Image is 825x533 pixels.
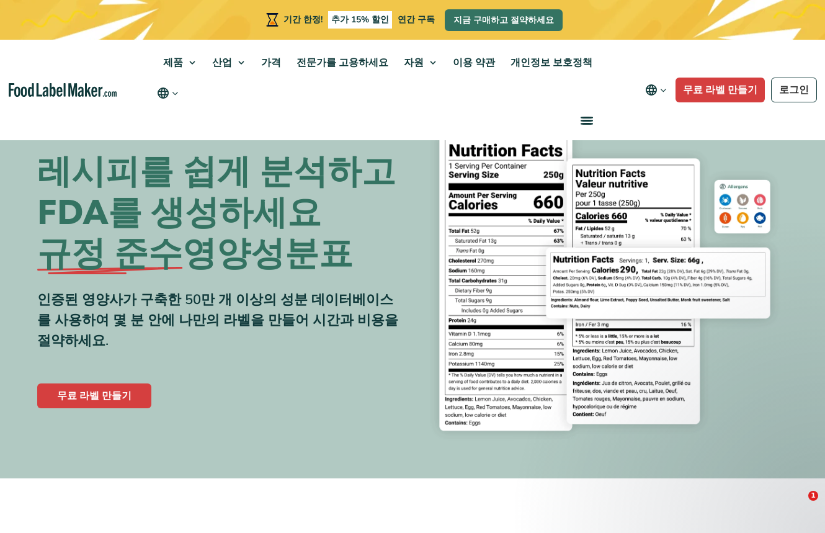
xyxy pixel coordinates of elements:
[9,83,117,97] a: 식품 라벨 메이커 홈페이지
[445,40,500,86] a: 이용 약관
[297,56,388,69] font: 전문가를 고용하세요
[811,491,816,499] font: 1
[396,40,442,86] a: 자원
[156,86,180,101] button: 언어 변경
[783,491,813,521] iframe: 인터콤 라이브 채팅
[398,14,435,25] font: 연간 구독
[453,14,554,26] font: 지금 구매하고 절약하세요
[503,40,597,86] a: 개인정보 보호정책
[771,78,817,102] a: 로그인
[289,40,393,86] a: 전문가를 고용하세요
[37,231,182,277] font: 규정 준수
[283,14,323,25] font: 기간 한정!
[57,389,132,403] font: 무료 라벨 만들기
[37,149,396,236] font: 레시피를 쉽게 분석하고 FDA를 생성하세요
[163,56,183,69] font: 제품
[566,101,605,140] a: 메뉴
[779,83,809,97] font: 로그인
[261,56,281,69] font: 가격
[676,78,765,102] a: 무료 라벨 만들기
[37,290,398,350] font: 인증된 영양사가 구축한 50만 개 이상의 성분 데이터베이스를 사용하여 몇 분 안에 나만의 라벨을 만들어 시간과 비용을 절약하세요.
[205,40,251,86] a: 산업
[636,78,676,102] button: 언어 변경
[37,383,151,408] a: 무료 라벨 만들기
[182,231,353,277] font: 영양성분표
[404,56,424,69] font: 자원
[453,56,495,69] font: 이용 약관
[511,56,592,69] font: 개인정보 보호정책
[683,83,757,97] font: 무료 라벨 만들기
[445,9,563,31] a: 지금 구매하고 절약하세요
[212,56,232,69] font: 산업
[156,40,202,86] a: 제품
[331,14,389,25] font: 추가 15% 할인
[254,40,286,86] a: 가격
